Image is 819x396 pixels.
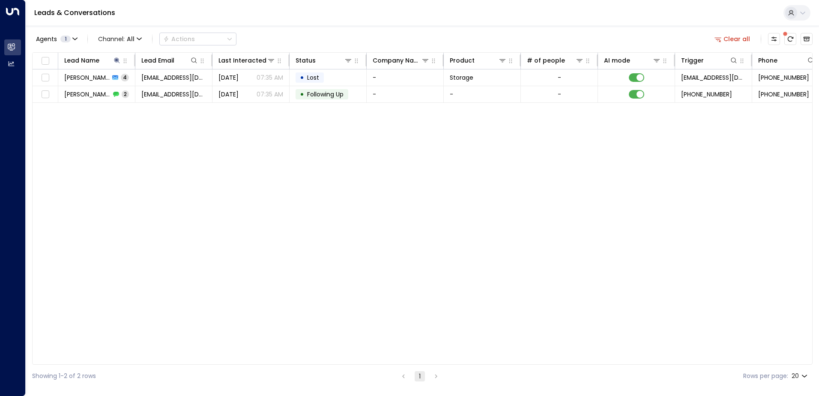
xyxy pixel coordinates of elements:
[218,55,275,66] div: Last Interacted
[127,36,135,42] span: All
[398,371,442,381] nav: pagination navigation
[758,55,777,66] div: Phone
[681,73,746,82] span: leads@space-station.co.uk
[141,55,174,66] div: Lead Email
[307,73,319,82] span: Lost
[792,370,809,382] div: 20
[307,90,344,99] span: Following Up
[95,33,145,45] span: Channel:
[367,86,444,102] td: -
[257,73,283,82] p: 07:35 AM
[527,55,565,66] div: # of people
[36,36,57,42] span: Agents
[64,55,99,66] div: Lead Name
[444,86,521,102] td: -
[32,372,96,381] div: Showing 1-2 of 2 rows
[159,33,236,45] div: Button group with a nested menu
[40,72,51,83] span: Toggle select row
[681,90,732,99] span: +447775811521
[218,90,239,99] span: Aug 16, 2025
[415,371,425,381] button: page 1
[64,90,111,99] span: Ula Ibrahim
[300,87,304,102] div: •
[218,55,266,66] div: Last Interacted
[32,33,81,45] button: Agents1
[122,90,129,98] span: 2
[711,33,754,45] button: Clear all
[40,89,51,100] span: Toggle select row
[141,55,198,66] div: Lead Email
[604,55,630,66] div: AI mode
[558,73,561,82] div: -
[373,55,430,66] div: Company Name
[743,372,788,381] label: Rows per page:
[450,73,473,82] span: Storage
[95,33,145,45] button: Channel:All
[64,73,110,82] span: Ula Ibrahim
[784,33,796,45] span: There are new threads available. Refresh the grid to view the latest updates.
[558,90,561,99] div: -
[373,55,421,66] div: Company Name
[768,33,780,45] button: Customize
[40,56,51,66] span: Toggle select all
[64,55,121,66] div: Lead Name
[681,55,738,66] div: Trigger
[300,70,304,85] div: •
[758,55,815,66] div: Phone
[367,69,444,86] td: -
[296,55,316,66] div: Status
[163,35,195,43] div: Actions
[758,90,809,99] span: +447775811521
[758,73,809,82] span: +447775811521
[450,55,475,66] div: Product
[296,55,353,66] div: Status
[450,55,507,66] div: Product
[141,73,206,82] span: ula891@gmail.com
[604,55,661,66] div: AI mode
[801,33,813,45] button: Archived Leads
[34,8,115,18] a: Leads & Conversations
[141,90,206,99] span: ula891@gmail.com
[257,90,283,99] p: 07:35 AM
[60,36,71,42] span: 1
[218,73,239,82] span: Aug 20, 2025
[121,74,129,81] span: 4
[527,55,584,66] div: # of people
[159,33,236,45] button: Actions
[681,55,704,66] div: Trigger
